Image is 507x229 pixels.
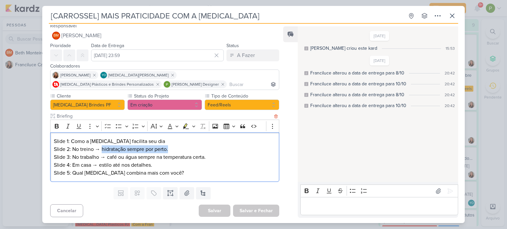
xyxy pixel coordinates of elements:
[445,103,455,109] div: 20:42
[133,93,202,100] label: Status do Projeto
[50,23,77,29] label: Responsável
[205,100,279,110] button: Feed/Reels
[102,74,106,77] p: YO
[91,43,124,48] label: Data de Entrega
[50,63,279,70] div: Colaboradores
[172,81,219,87] span: [PERSON_NAME] Designer
[310,91,404,98] div: Franciluce alterou a data de entrega para 8/10
[50,132,279,182] div: Editor editing area: main
[304,82,308,86] div: Este log é visível à todos no kard
[310,80,406,87] div: Franciluce alterou a data de entrega para 10/10
[50,120,279,132] div: Editor toolbar
[300,197,458,215] div: Editor editing area: main
[54,145,276,153] p: Slide 2: No treino → hidratação sempre por perto.
[54,153,276,161] p: Slide 3: No trabalho → café ou água sempre na temperatura certa.
[445,92,455,98] div: 20:42
[446,45,455,51] div: 15:53
[54,161,276,169] p: Slide 4: Em casa → estilo até nos detalhes.
[50,43,71,48] label: Prioridade
[54,137,276,145] p: Slide 1: Como a [MEDICAL_DATA] facilita seu dia
[445,81,455,87] div: 20:42
[304,46,308,50] div: Este log é visível à todos no kard
[127,100,202,110] button: Em criação
[49,10,404,22] input: Kard Sem Título
[50,100,125,110] button: [MEDICAL_DATA] Brindes PF
[52,81,59,88] img: Allegra Plásticos e Brindes Personalizados
[91,49,224,61] input: Select a date
[310,45,377,52] div: Beth criou este kard
[50,30,279,42] button: BM [PERSON_NAME]
[50,204,83,217] button: Cancelar
[304,93,308,97] div: Este log é visível à todos no kard
[55,113,273,120] input: Texto sem título
[226,43,239,48] label: Status
[164,81,170,88] img: Paloma Paixão Designer
[445,70,455,76] div: 20:42
[100,72,107,78] div: Yasmin Oliveira
[61,32,101,40] span: [PERSON_NAME]
[226,49,279,61] button: A Fazer
[60,72,90,78] span: [PERSON_NAME]
[304,71,308,75] div: Este log é visível à todos no kard
[237,51,255,59] div: A Fazer
[52,32,60,40] div: Beth Monteiro
[60,81,154,87] span: [MEDICAL_DATA] Plásticos e Brindes Personalizados
[310,102,406,109] div: Franciluce alterou a data de entrega para 10/10
[310,70,404,76] div: Franciluce alterou a data de entrega para 8/10
[53,34,59,38] p: BM
[211,93,279,100] label: Tipo de Conteúdo
[52,72,59,78] img: Franciluce Carvalho
[56,93,125,100] label: Cliente
[304,104,308,108] div: Este log é visível à todos no kard
[300,185,458,197] div: Editor toolbar
[54,169,276,177] p: Slide 5: Qual [MEDICAL_DATA] combina mais com você?
[108,72,169,78] span: [MEDICAL_DATA][PERSON_NAME]
[228,80,278,88] input: Buscar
